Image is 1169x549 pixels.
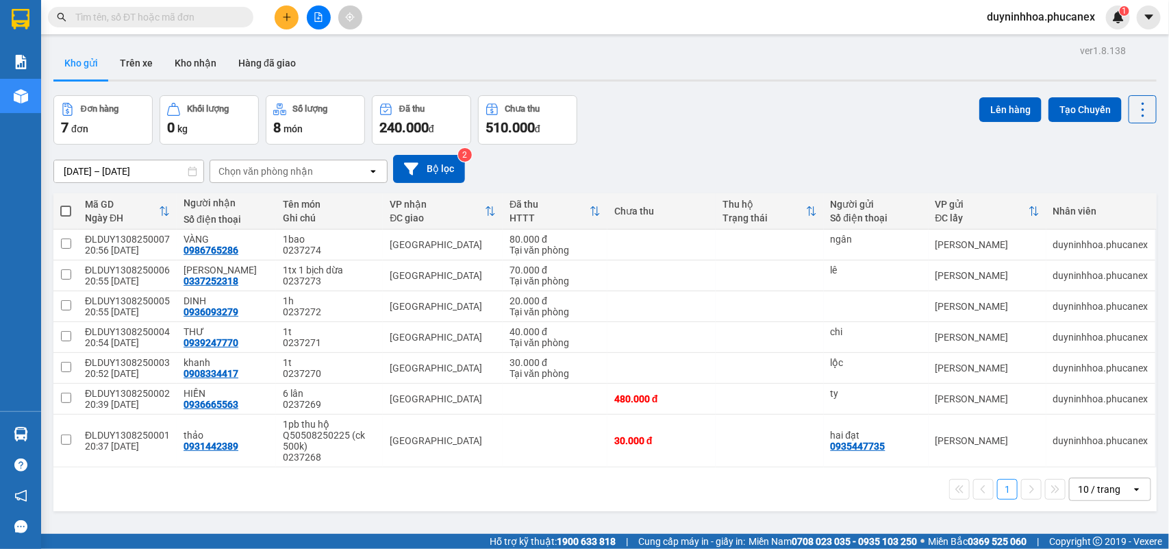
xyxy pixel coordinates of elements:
[372,95,471,145] button: Đã thu240.000đ
[1120,6,1129,16] sup: 1
[284,123,303,134] span: món
[831,357,922,368] div: lộc
[749,534,917,549] span: Miền Nam
[184,245,238,256] div: 0986765286
[831,265,922,276] div: lê
[184,337,238,348] div: 0939247770
[1053,332,1148,343] div: duyninhhoa.phucanex
[61,119,68,136] span: 7
[75,10,237,25] input: Tìm tên, số ĐT hoặc mã đơn
[81,104,118,114] div: Đơn hàng
[390,301,496,312] div: [GEOGRAPHIC_DATA]
[283,337,377,348] div: 0237271
[1122,6,1127,16] span: 1
[1080,43,1126,58] div: ver 1.8.138
[85,306,170,317] div: 20:55 [DATE]
[85,295,170,306] div: ĐLDUY1308250005
[390,270,496,281] div: [GEOGRAPHIC_DATA]
[935,332,1040,343] div: [PERSON_NAME]
[393,155,465,183] button: Bộ lọc
[390,363,496,374] div: [GEOGRAPHIC_DATA]
[283,306,377,317] div: 0237272
[503,193,607,230] th: Toggle SortBy
[935,239,1040,250] div: [PERSON_NAME]
[510,337,601,348] div: Tại văn phòng
[557,536,616,547] strong: 1900 633 818
[78,193,177,230] th: Toggle SortBy
[184,388,269,399] div: HIỀN
[390,435,496,446] div: [GEOGRAPHIC_DATA]
[307,5,331,29] button: file-add
[510,368,601,379] div: Tại văn phòng
[831,388,922,399] div: ty
[510,265,601,276] div: 70.000 đ
[510,357,601,368] div: 30.000 đ
[390,393,496,404] div: [GEOGRAPHIC_DATA]
[390,332,496,343] div: [GEOGRAPHIC_DATA]
[85,430,170,441] div: ĐLDUY1308250001
[338,5,362,29] button: aim
[831,326,922,337] div: chi
[368,166,379,177] svg: open
[53,47,109,80] button: Kho gửi
[1137,5,1161,29] button: caret-down
[85,326,170,337] div: ĐLDUY1308250004
[12,9,29,29] img: logo-vxr
[478,95,577,145] button: Chưa thu510.000đ
[935,270,1040,281] div: [PERSON_NAME]
[184,399,238,410] div: 0936665563
[184,214,269,225] div: Số điện thoại
[510,295,601,306] div: 20.000 đ
[184,441,238,452] div: 0931442389
[1053,363,1148,374] div: duyninhhoa.phucanex
[626,534,628,549] span: |
[283,368,377,379] div: 0237270
[71,123,88,134] span: đơn
[227,47,307,80] button: Hàng đã giao
[14,89,28,103] img: warehouse-icon
[383,193,503,230] th: Toggle SortBy
[510,276,601,286] div: Tại văn phòng
[283,419,377,452] div: 1pb thu hộ Q50508250225 (ck 500k)
[177,123,188,134] span: kg
[85,276,170,286] div: 20:55 [DATE]
[831,199,922,210] div: Người gửi
[638,534,745,549] span: Cung cấp máy in - giấy in:
[14,55,28,69] img: solution-icon
[266,95,365,145] button: Số lượng8món
[85,399,170,410] div: 20:39 [DATE]
[968,536,1027,547] strong: 0369 525 060
[510,306,601,317] div: Tại văn phòng
[490,534,616,549] span: Hỗ trợ kỹ thuật:
[458,148,472,162] sup: 2
[184,306,238,317] div: 0936093279
[184,326,269,337] div: THƯ
[1053,206,1148,217] div: Nhân viên
[1048,97,1122,122] button: Tạo Chuyến
[505,104,540,114] div: Chưa thu
[1112,11,1124,23] img: icon-new-feature
[53,95,153,145] button: Đơn hàng7đơn
[510,245,601,256] div: Tại văn phòng
[399,104,425,114] div: Đã thu
[167,119,175,136] span: 0
[1037,534,1039,549] span: |
[283,399,377,410] div: 0237269
[390,199,485,210] div: VP nhận
[510,326,601,337] div: 40.000 đ
[283,388,377,399] div: 6 lân
[85,388,170,399] div: ĐLDUY1308250002
[283,276,377,286] div: 0237273
[614,206,709,217] div: Chưa thu
[722,199,806,210] div: Thu hộ
[283,357,377,368] div: 1t
[997,479,1018,500] button: 1
[390,239,496,250] div: [GEOGRAPHIC_DATA]
[283,234,377,245] div: 1bao
[979,97,1042,122] button: Lên hàng
[275,5,299,29] button: plus
[282,12,292,22] span: plus
[184,265,269,276] div: QUANG MINH
[57,12,66,22] span: search
[429,123,434,134] span: đ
